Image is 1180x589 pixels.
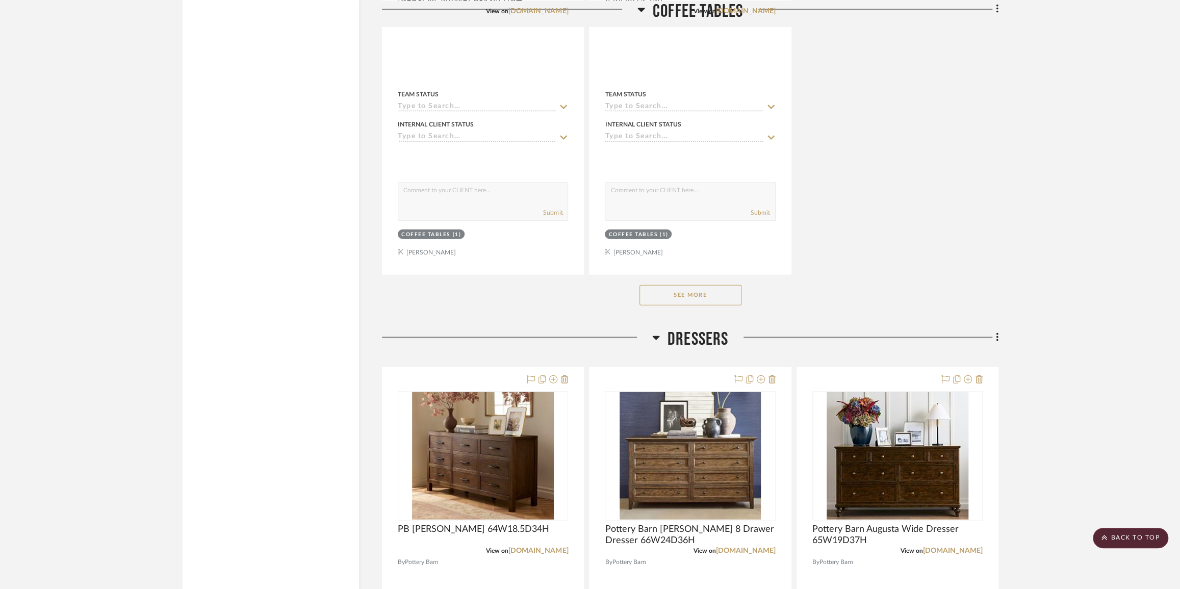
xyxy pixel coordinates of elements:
[620,392,761,520] img: Pottery Barn Hudson 8 Drawer Dresser 66W24D36H
[486,548,508,554] span: View on
[716,8,776,15] a: [DOMAIN_NAME]
[1093,528,1168,548] scroll-to-top-button: BACK TO TOP
[605,133,763,142] input: Type to Search…
[605,557,612,567] span: By
[819,557,853,567] span: Pottery Barn
[508,8,568,15] a: [DOMAIN_NAME]
[827,392,968,520] img: Pottery Barn Augusta Wide Dresser 65W19D37H
[401,231,450,239] div: Coffee Tables
[398,133,556,142] input: Type to Search…
[453,231,461,239] div: (1)
[812,524,983,546] span: Pottery Barn Augusta Wide Dresser 65W19D37H
[605,120,681,129] div: Internal Client Status
[398,557,405,567] span: By
[668,328,729,350] span: Dressers
[543,208,562,217] button: Submit
[716,547,776,554] a: [DOMAIN_NAME]
[639,285,741,305] button: See More
[412,392,554,520] img: PB Linwood Dresser 64W18.5D34H
[398,120,474,129] div: Internal Client Status
[605,524,775,546] span: Pottery Barn [PERSON_NAME] 8 Drawer Dresser 66W24D36H
[923,547,983,554] a: [DOMAIN_NAME]
[398,524,549,535] span: PB [PERSON_NAME] 64W18.5D34H
[605,103,763,112] input: Type to Search…
[751,208,770,217] button: Submit
[398,90,439,99] div: Team Status
[486,8,508,14] span: View on
[612,557,646,567] span: Pottery Barn
[405,557,439,567] span: Pottery Barn
[694,8,716,14] span: View on
[398,103,556,112] input: Type to Search…
[608,231,657,239] div: Coffee Tables
[660,231,669,239] div: (1)
[812,557,819,567] span: By
[901,548,923,554] span: View on
[605,90,646,99] div: Team Status
[694,548,716,554] span: View on
[508,547,568,554] a: [DOMAIN_NAME]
